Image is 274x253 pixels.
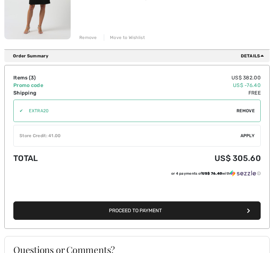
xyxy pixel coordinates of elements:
td: US$ 305.60 [111,147,261,170]
button: Proceed to Payment [13,201,261,220]
img: Sezzle [230,170,256,176]
div: or 4 payments of with [171,170,261,177]
td: Items ( ) [13,74,111,82]
td: Free [111,89,261,97]
div: or 4 payments ofUS$ 76.40withSezzle Click to learn more about Sezzle [13,170,261,179]
td: Promo code [13,82,111,89]
td: Total [13,147,111,170]
td: Shipping [13,89,111,97]
input: Promo code [23,100,237,122]
div: Move to Wishlist [104,34,145,41]
span: Proceed to Payment [109,208,162,214]
span: Remove [237,108,255,114]
span: US$ 76.40 [202,171,222,176]
td: US$ -76.40 [111,82,261,89]
td: US$ 382.00 [111,74,261,82]
iframe: PayPal-paypal [13,179,261,199]
div: Remove [79,34,97,41]
div: Order Summary [13,53,267,59]
div: Store Credit: 41.00 [14,132,240,139]
div: ✔ [14,108,23,114]
span: Details [241,53,267,59]
span: 3 [31,75,34,81]
span: Apply [240,132,255,139]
